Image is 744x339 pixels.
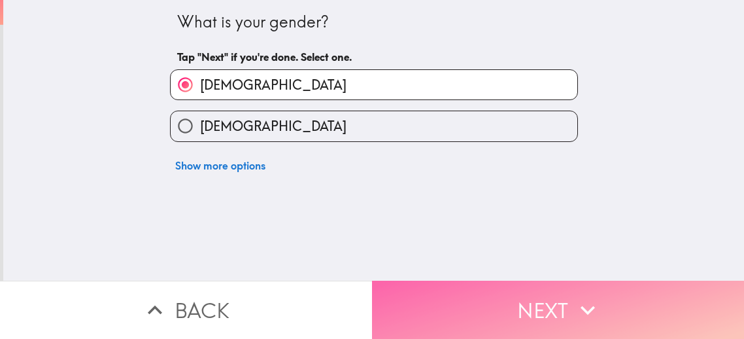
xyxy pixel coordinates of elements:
[372,281,744,339] button: Next
[200,76,347,94] span: [DEMOGRAPHIC_DATA]
[170,152,271,179] button: Show more options
[171,70,577,99] button: [DEMOGRAPHIC_DATA]
[177,50,571,64] h6: Tap "Next" if you're done. Select one.
[171,111,577,141] button: [DEMOGRAPHIC_DATA]
[200,117,347,135] span: [DEMOGRAPHIC_DATA]
[177,11,571,33] div: What is your gender?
